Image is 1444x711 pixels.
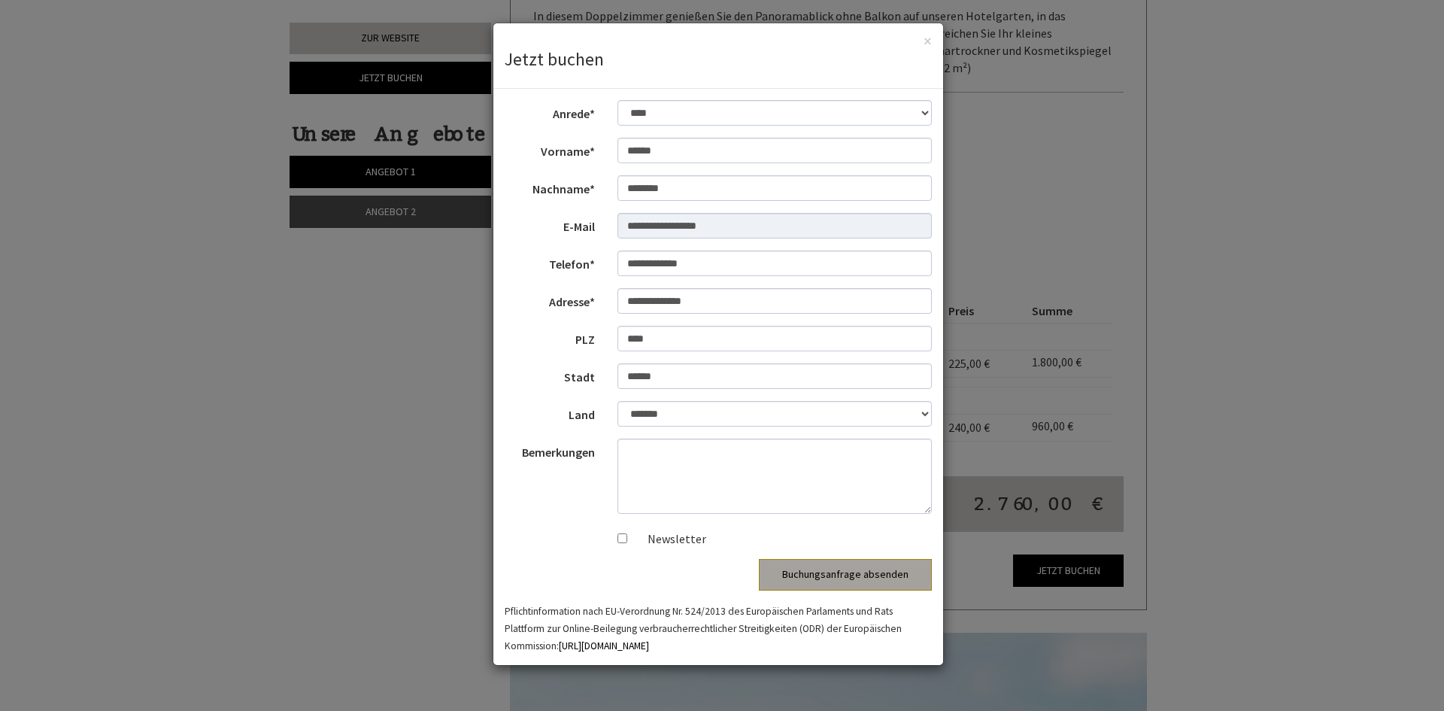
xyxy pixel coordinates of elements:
[493,288,606,311] label: Adresse*
[493,439,606,461] label: Bemerkungen
[493,175,606,198] label: Nachname*
[493,363,606,386] label: Stadt
[493,326,606,348] label: PLZ
[559,640,649,652] a: [URL][DOMAIN_NAME]
[505,605,902,652] small: Pflichtinformation nach EU-Verordnung Nr. 524/2013 des Europäischen Parlaments und Rats Plattform...
[633,530,706,548] label: Newsletter
[759,559,932,591] button: Buchungsanfrage absenden
[493,251,606,273] label: Telefon*
[493,138,606,160] label: Vorname*
[493,401,606,424] label: Land
[493,100,606,123] label: Anrede*
[924,33,932,49] button: ×
[493,213,606,235] label: E-Mail
[505,50,932,69] h3: Jetzt buchen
